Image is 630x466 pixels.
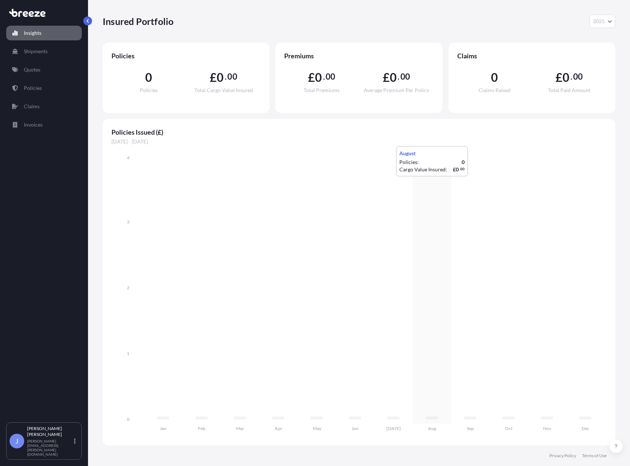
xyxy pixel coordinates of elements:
tspan: 0 [127,416,129,422]
a: Privacy Policy [549,453,576,459]
a: Claims [6,99,82,114]
p: Policies [24,84,42,92]
tspan: 3 [127,219,129,225]
a: Terms of Use [582,453,607,459]
span: £ [383,72,390,83]
span: Total Premiums [304,88,340,93]
tspan: [DATE] [387,426,401,431]
span: . [571,74,572,80]
span: 0 [315,72,322,83]
span: . [225,74,227,80]
a: Shipments [6,44,82,59]
span: 00 [326,74,335,80]
tspan: Jun [352,426,359,431]
span: J [15,437,18,445]
span: Premiums [284,51,433,60]
tspan: 4 [127,155,129,160]
span: £ [210,72,217,83]
p: Insured Portfolio [103,15,173,27]
span: 00 [400,74,410,80]
span: Claims Raised [479,88,510,93]
p: Invoices [24,121,43,128]
span: Claims [457,51,607,60]
a: Insights [6,26,82,40]
a: Quotes [6,62,82,77]
span: 0 [145,72,152,83]
tspan: 1 [127,351,129,356]
a: Invoices [6,117,82,132]
p: Claims [24,103,40,110]
span: 0 [217,72,224,83]
tspan: Aug [428,426,436,431]
tspan: May [313,426,322,431]
tspan: Mar [236,426,244,431]
span: 00 [227,74,237,80]
span: . [398,74,399,80]
p: Shipments [24,48,48,55]
span: [DATE] - [DATE] [111,138,607,145]
span: Policies Issued (£) [111,128,607,136]
p: Quotes [24,66,40,73]
span: 0 [491,72,498,83]
span: 00 [573,74,583,80]
span: Policies [140,88,158,93]
tspan: Apr [275,426,282,431]
span: Total Cargo Value Insured [194,88,253,93]
span: 0 [390,72,397,83]
span: 0 [563,72,569,83]
p: Insights [24,29,41,37]
span: Total Paid Amount [548,88,590,93]
span: Average Premium Per Policy [364,88,429,93]
span: £ [308,72,315,83]
tspan: 2 [127,285,129,290]
tspan: Jan [160,426,166,431]
p: [PERSON_NAME] [PERSON_NAME] [27,426,73,437]
span: Policies [111,51,261,60]
tspan: Oct [505,426,513,431]
span: £ [556,72,563,83]
span: 2025 [593,18,605,25]
button: Year Selector [590,15,615,28]
tspan: Nov [543,426,552,431]
tspan: Dec [582,426,589,431]
span: . [323,74,325,80]
tspan: Sep [467,426,474,431]
p: [PERSON_NAME][EMAIL_ADDRESS][PERSON_NAME][DOMAIN_NAME] [27,439,73,456]
a: Policies [6,81,82,95]
tspan: Feb [198,426,205,431]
